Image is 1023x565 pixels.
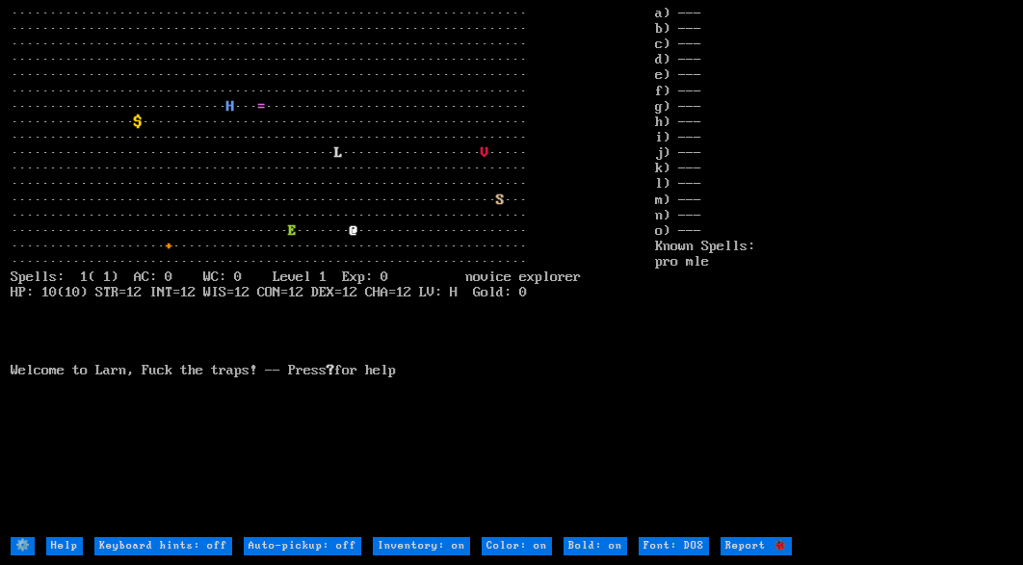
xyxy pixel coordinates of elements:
[350,222,357,240] font: @
[244,537,361,555] input: Auto-pickup: off
[564,537,627,555] input: Bold: on
[496,192,504,209] font: S
[373,537,470,555] input: Inventory: on
[134,114,142,131] font: $
[226,98,234,116] font: H
[46,537,83,555] input: Help
[288,222,296,240] font: E
[655,6,1013,537] stats: a) --- b) --- c) --- d) --- e) --- f) --- g) --- h) --- i) --- j) --- k) --- l) --- m) --- n) ---...
[334,144,342,162] font: L
[327,362,334,379] b: ?
[11,537,35,555] input: ⚙️
[482,537,552,555] input: Color: on
[721,537,792,555] input: Report 🐞
[165,238,172,255] font: +
[639,537,709,555] input: Font: DOS
[94,537,232,555] input: Keyboard hints: off
[11,6,655,537] larn: ··································································· ·····························...
[257,98,265,116] font: =
[481,144,488,162] font: V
